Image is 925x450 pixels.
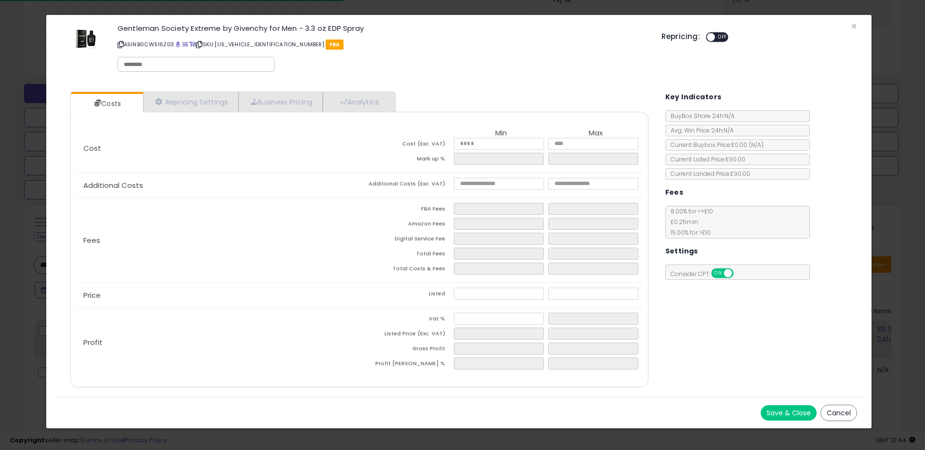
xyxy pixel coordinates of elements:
[76,291,359,299] p: Price
[359,357,454,372] td: Profit [PERSON_NAME] %
[71,94,142,113] a: Costs
[71,25,100,53] img: 31ogXq6HImL._SL60_.jpg
[238,92,323,112] a: Business Pricing
[665,245,698,257] h5: Settings
[715,33,730,41] span: OFF
[76,182,359,189] p: Additional Costs
[665,186,684,199] h5: Fees
[666,228,711,237] span: 15.00 % for > £10
[326,40,344,50] span: FBA
[665,91,722,103] h5: Key Indicators
[548,129,643,138] th: Max
[359,288,454,303] td: Listed
[666,126,734,134] span: Avg. Win Price 24h: N/A
[359,233,454,248] td: Digital Service Fee
[359,313,454,328] td: Vat %
[359,263,454,278] td: Total Costs & Fees
[118,37,647,52] p: ASIN: B0CWS16ZD3 | SKU: [US_VEHICLE_IDENTIFICATION_NUMBER]
[359,178,454,193] td: Additional Costs (Exc. VAT)
[851,19,857,33] span: ×
[731,141,764,149] span: £0.00
[359,138,454,153] td: Cost (Exc. VAT)
[454,129,548,138] th: Min
[666,141,764,149] span: Current Buybox Price:
[76,339,359,346] p: Profit
[661,33,700,40] h5: Repricing:
[732,269,747,278] span: OFF
[820,405,857,421] button: Cancel
[666,112,735,120] span: BuyBox Share 24h: N/A
[666,155,745,163] span: Current Listed Price: £90.00
[76,145,359,152] p: Cost
[359,153,454,168] td: Mark up %
[359,343,454,357] td: Gross Profit
[666,170,750,178] span: Current Landed Price: £90.00
[666,218,698,226] span: £0.25 min
[359,328,454,343] td: Listed Price (Exc. VAT)
[189,40,195,48] a: Your listing only
[712,269,724,278] span: ON
[359,203,454,218] td: FBA Fees
[143,92,238,112] a: Repricing Settings
[183,40,188,48] a: All offer listings
[118,25,647,32] h3: Gentleman Society Extreme by Givenchy for Men - 3.3 oz EDP Spray
[359,218,454,233] td: Amazon Fees
[666,270,746,278] span: Consider CPT:
[761,405,817,421] button: Save & Close
[323,92,394,112] a: Analytics
[749,141,764,149] span: ( N/A )
[76,237,359,244] p: Fees
[666,207,713,237] span: 8.00 % for <= £10
[175,40,181,48] a: BuyBox page
[359,248,454,263] td: Total Fees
